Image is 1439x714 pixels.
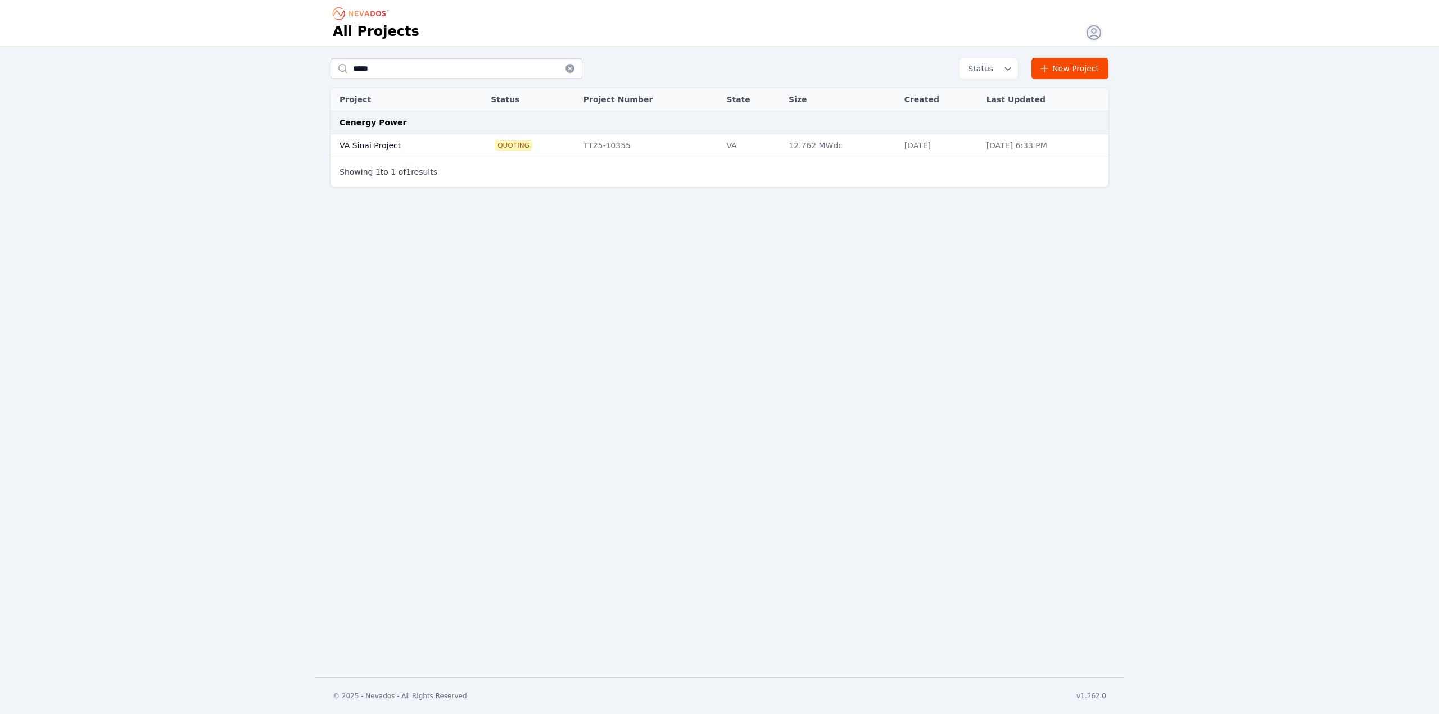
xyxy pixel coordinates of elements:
th: State [721,88,783,111]
div: © 2025 - Nevados - All Rights Reserved [333,692,467,701]
td: 12.762 MWdc [783,134,899,157]
th: Project [331,88,465,111]
th: Size [783,88,899,111]
span: Quoting [495,141,532,150]
span: 1 [375,167,381,176]
th: Created [899,88,981,111]
th: Project Number [578,88,721,111]
button: Status [959,58,1018,79]
nav: Breadcrumb [333,4,392,22]
p: Showing to of results [340,166,437,178]
h1: All Projects [333,22,419,40]
td: Cenergy Power [331,111,1108,134]
span: Status [963,63,993,74]
th: Status [485,88,578,111]
span: 1 [391,167,396,176]
td: VA [721,134,783,157]
td: [DATE] 6:33 PM [981,134,1108,157]
th: Last Updated [981,88,1108,111]
div: v1.262.0 [1076,692,1106,701]
span: 1 [406,167,411,176]
tr: VA Sinai ProjectQuotingTT25-10355VA12.762 MWdc[DATE][DATE] 6:33 PM [331,134,1108,157]
a: New Project [1031,58,1108,79]
td: TT25-10355 [578,134,721,157]
td: [DATE] [899,134,981,157]
td: VA Sinai Project [331,134,465,157]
